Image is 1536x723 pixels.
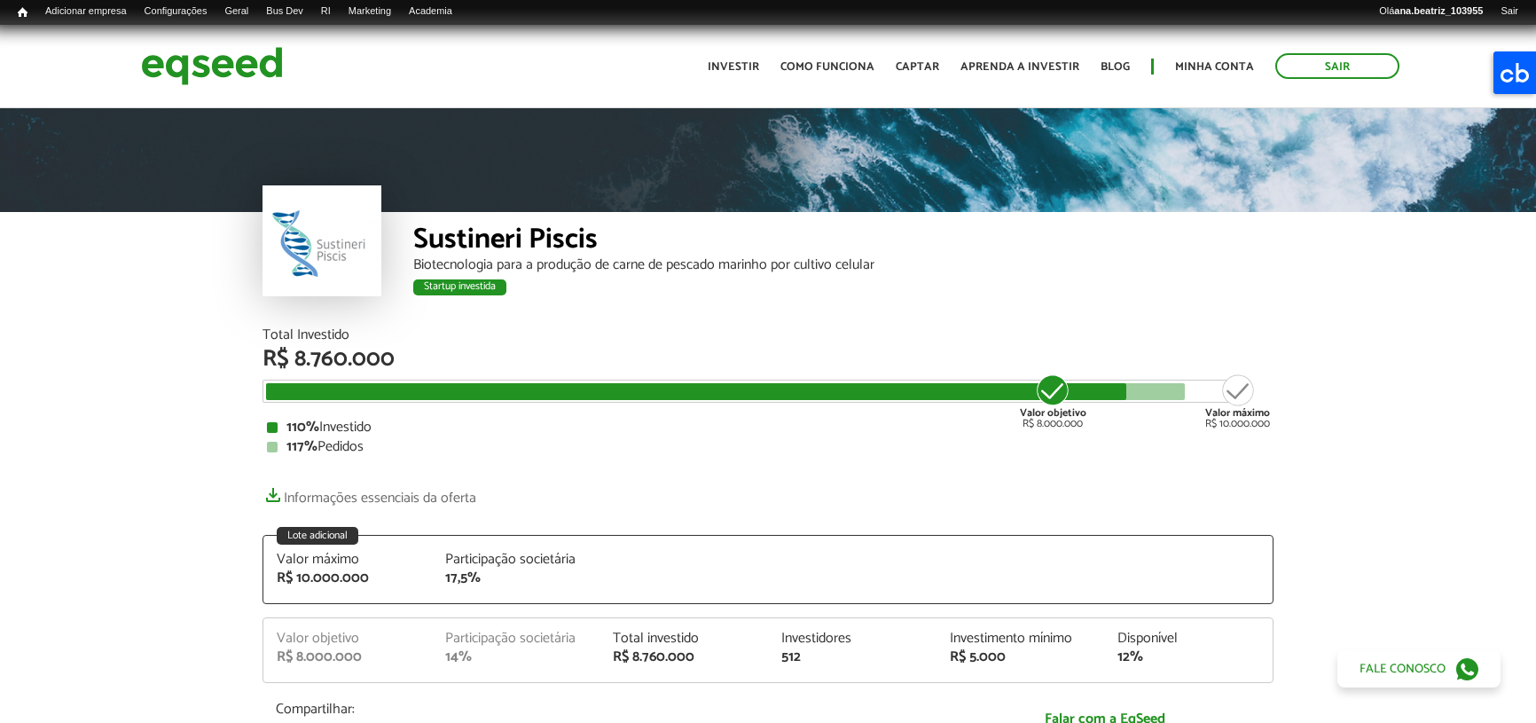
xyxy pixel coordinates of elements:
a: Sair [1492,4,1527,19]
strong: Valor objetivo [1020,405,1086,421]
div: Total investido [613,632,755,646]
div: Sustineri Piscis [413,225,1273,258]
div: Pedidos [267,440,1269,454]
a: RI [312,4,340,19]
div: Biotecnologia para a produção de carne de pescado marinho por cultivo celular [413,258,1273,272]
a: Início [9,4,36,21]
div: R$ 5.000 [950,650,1092,664]
div: R$ 8.760.000 [613,650,755,664]
div: R$ 8.000.000 [277,650,419,664]
div: Valor objetivo [277,632,419,646]
a: Captar [896,61,939,73]
a: Sair [1275,53,1399,79]
span: Início [18,6,27,19]
a: Geral [216,4,257,19]
div: 512 [781,650,923,664]
div: 14% [445,650,587,664]
img: EqSeed [141,43,283,90]
div: Investimento mínimo [950,632,1092,646]
div: R$ 10.000.000 [1205,373,1270,429]
div: Total Investido [263,328,1273,342]
div: R$ 8.000.000 [1020,373,1086,429]
div: R$ 8.760.000 [263,348,1273,371]
div: Investido [267,420,1269,435]
strong: Valor máximo [1205,405,1270,421]
div: 17,5% [445,571,587,585]
a: Configurações [136,4,216,19]
a: Minha conta [1175,61,1254,73]
div: Participação societária [445,553,587,567]
strong: ana.beatriz_103955 [1394,5,1483,16]
a: Adicionar empresa [36,4,136,19]
a: Academia [400,4,461,19]
a: Investir [708,61,759,73]
div: Valor máximo [277,553,419,567]
a: Blog [1101,61,1130,73]
a: Oláana.beatriz_103955 [1370,4,1492,19]
div: Disponível [1117,632,1259,646]
a: Bus Dev [257,4,312,19]
a: Aprenda a investir [960,61,1079,73]
p: Compartilhar: [276,701,923,718]
strong: 117% [286,435,317,459]
strong: 110% [286,415,319,439]
div: 12% [1117,650,1259,664]
a: Como funciona [780,61,874,73]
a: Fale conosco [1337,650,1501,688]
div: Investidores [781,632,923,646]
div: Participação societária [445,632,587,646]
div: R$ 10.000.000 [277,571,419,585]
a: Marketing [340,4,400,19]
div: Startup investida [413,279,506,295]
a: Informações essenciais da oferta [263,481,476,506]
div: Lote adicional [277,527,358,545]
